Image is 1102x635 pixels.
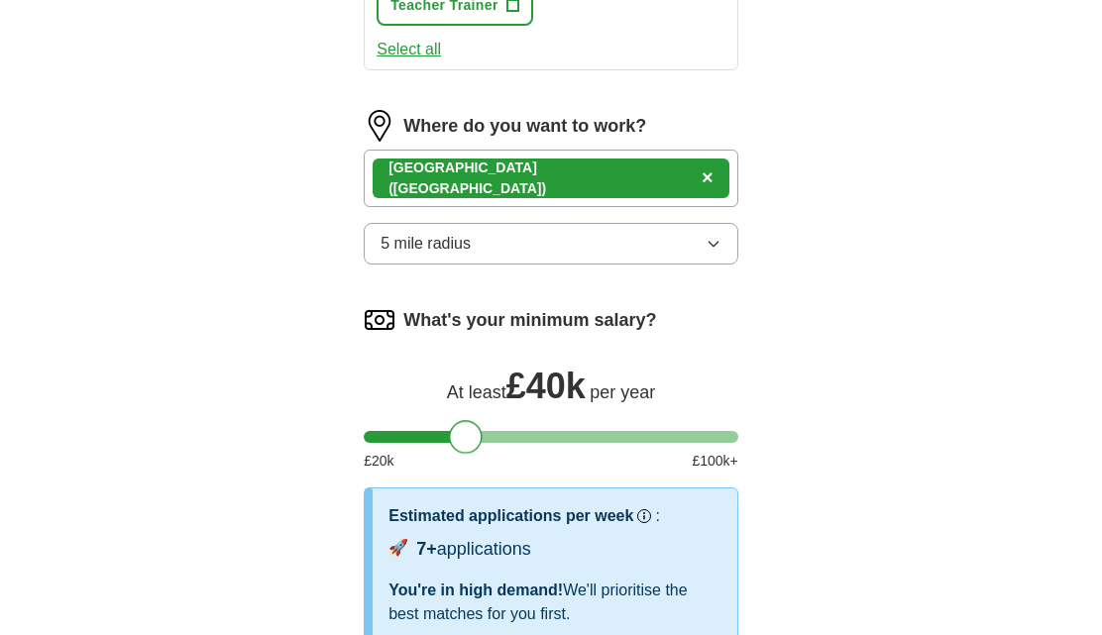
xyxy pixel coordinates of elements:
span: £ 20 k [364,451,393,472]
button: 5 mile radius [364,223,738,265]
span: You're in high demand! [388,582,563,598]
span: At least [447,382,506,402]
h3: : [655,504,659,528]
div: We'll prioritise the best matches for you first. [388,579,721,626]
img: location.png [364,110,395,142]
span: 7+ [416,539,437,559]
span: × [702,166,714,188]
button: × [702,163,714,193]
span: £ 40k [506,366,586,406]
label: Where do you want to work? [403,113,646,140]
img: salary.png [364,304,395,336]
span: per year [590,382,655,402]
strong: [GEOGRAPHIC_DATA] [388,159,537,175]
button: Select all [377,38,441,61]
span: 5 mile radius [381,232,471,256]
label: What's your minimum salary? [403,307,656,334]
span: 🚀 [388,536,408,560]
div: applications [416,536,531,563]
span: ([GEOGRAPHIC_DATA]) [388,180,546,196]
h3: Estimated applications per week [388,504,633,528]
